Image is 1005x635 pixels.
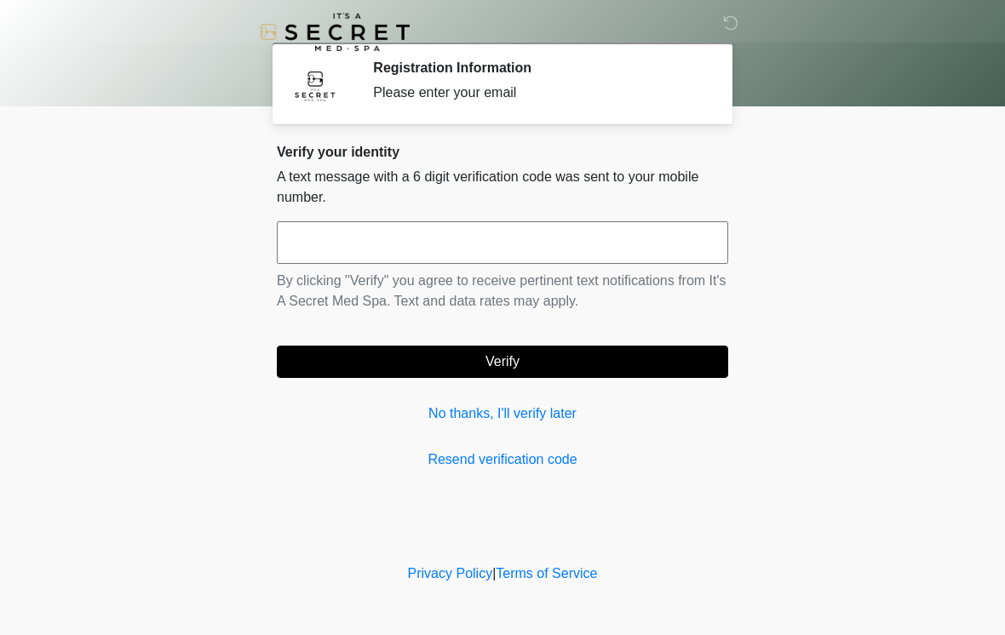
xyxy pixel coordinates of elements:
img: It's A Secret Med Spa Logo [260,13,410,51]
a: No thanks, I'll verify later [277,403,728,424]
a: Resend verification code [277,449,728,470]
p: A text message with a 6 digit verification code was sent to your mobile number. [277,167,728,208]
a: | [492,566,496,581]
a: Terms of Service [496,566,597,581]
a: Privacy Policy [408,566,493,581]
button: Verify [277,346,728,378]
h2: Verify your identity [277,144,728,160]
div: Please enter your email [373,83,703,103]
img: Agent Avatar [290,60,341,111]
p: By clicking "Verify" you agree to receive pertinent text notifications from It's A Secret Med Spa... [277,271,728,312]
h2: Registration Information [373,60,703,76]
